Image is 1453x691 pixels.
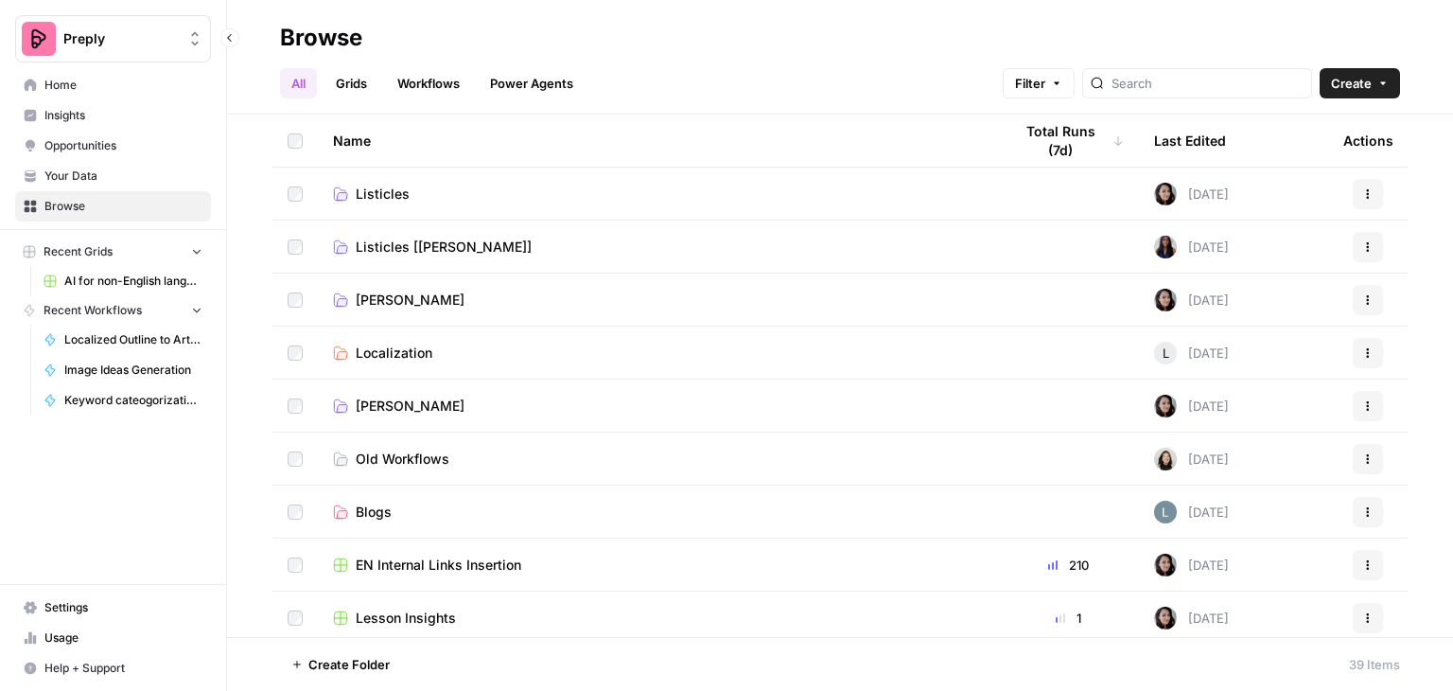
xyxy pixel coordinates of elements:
img: 0od0somutai3rosqwdkhgswflu93 [1154,183,1177,205]
a: [PERSON_NAME] [333,397,982,416]
span: Listicles [356,185,410,204]
a: Usage [15,623,211,653]
div: [DATE] [1154,554,1229,576]
a: Blogs [333,503,982,522]
span: Filter [1015,74,1045,93]
div: [DATE] [1154,607,1229,629]
a: Settings [15,593,211,623]
img: 0od0somutai3rosqwdkhgswflu93 [1154,395,1177,417]
span: Opportunities [44,137,202,154]
div: Total Runs (7d) [1012,115,1124,167]
button: Create Folder [280,649,401,680]
input: Search [1112,74,1304,93]
div: [DATE] [1154,448,1229,470]
span: Browse [44,198,202,215]
div: Browse [280,23,362,53]
a: Localized Outline to Article [35,325,211,355]
div: 1 [1012,609,1124,628]
span: Listicles [[PERSON_NAME]] [356,238,532,257]
a: Listicles [[PERSON_NAME]] [333,238,982,257]
a: Home [15,70,211,100]
span: Insights [44,107,202,124]
img: Preply Logo [22,22,56,56]
span: Help + Support [44,660,202,677]
div: [DATE] [1154,501,1229,523]
div: Actions [1343,115,1393,167]
span: Recent Workflows [44,302,142,319]
a: Browse [15,191,211,221]
span: Create Folder [308,655,390,674]
a: Localization [333,344,982,363]
span: Settings [44,599,202,616]
span: Your Data [44,168,202,185]
a: Old Workflows [333,450,982,469]
span: Usage [44,629,202,647]
div: 210 [1012,556,1124,575]
span: [PERSON_NAME] [356,397,464,416]
button: Recent Grids [15,238,211,266]
img: 0od0somutai3rosqwdkhgswflu93 [1154,607,1177,629]
div: [DATE] [1154,183,1229,205]
div: Last Edited [1154,115,1226,167]
span: EN Internal Links Insertion [356,556,521,575]
button: Help + Support [15,653,211,683]
img: lv9aeu8m5xbjlu53qhb6bdsmtbjy [1154,501,1177,523]
button: Create [1320,68,1400,98]
img: 0od0somutai3rosqwdkhgswflu93 [1154,289,1177,311]
a: AI for non-English languages [35,266,211,296]
a: Your Data [15,161,211,191]
a: Grids [324,68,378,98]
a: Power Agents [479,68,585,98]
span: Lesson Insights [356,609,456,628]
div: 39 Items [1349,655,1400,674]
span: L [1163,344,1169,363]
img: rox323kbkgutb4wcij4krxobkpon [1154,236,1177,258]
span: [PERSON_NAME] [356,291,464,310]
button: Filter [1003,68,1075,98]
span: Recent Grids [44,243,113,260]
span: Blogs [356,503,392,522]
span: Keyword cateogorization workflow test [64,392,202,409]
a: All [280,68,317,98]
div: [DATE] [1154,395,1229,417]
a: Keyword cateogorization workflow test [35,385,211,416]
button: Workspace: Preply [15,15,211,62]
span: Create [1331,74,1372,93]
span: Preply [63,29,178,48]
a: Lesson Insights [333,609,982,628]
button: Recent Workflows [15,296,211,325]
span: Localization [356,344,432,363]
span: Image Ideas Generation [64,362,202,379]
a: EN Internal Links Insertion [333,556,982,575]
span: Home [44,77,202,94]
a: Image Ideas Generation [35,355,211,385]
span: Localized Outline to Article [64,331,202,348]
a: Insights [15,100,211,131]
div: [DATE] [1154,236,1229,258]
img: t5ef5oef8zpw1w4g2xghobes91mw [1154,448,1177,470]
a: [PERSON_NAME] [333,291,982,310]
span: Old Workflows [356,450,449,469]
a: Workflows [386,68,471,98]
div: Name [333,115,982,167]
span: AI for non-English languages [64,273,202,290]
img: 0od0somutai3rosqwdkhgswflu93 [1154,554,1177,576]
div: [DATE] [1154,289,1229,311]
div: [DATE] [1154,342,1229,364]
a: Listicles [333,185,982,204]
a: Opportunities [15,131,211,161]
